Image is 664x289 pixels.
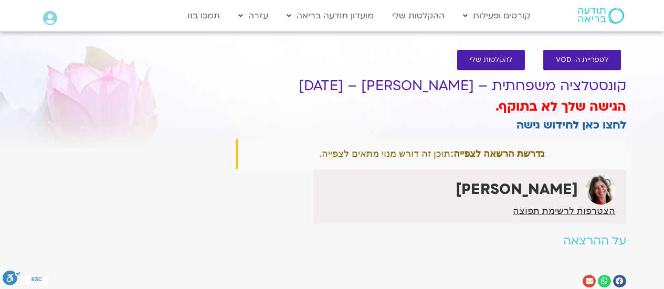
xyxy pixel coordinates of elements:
h3: הגישה שלך לא בתוקף. [236,98,626,116]
strong: נדרשת הרשאה לצפייה: [450,148,544,159]
div: תוכן זה דורש מנוי מתאים לצפייה. [236,139,626,169]
span: לספריית ה-VOD [556,56,608,64]
h2: על ההרצאה [236,234,626,248]
a: להקלטות שלי [457,50,525,70]
a: לחצו כאן לחידוש גישה [517,117,626,133]
strong: [PERSON_NAME] [456,179,578,199]
a: תמכו בנו [182,6,225,26]
a: ההקלטות שלי [387,6,450,26]
a: מועדון תודעה בריאה [281,6,379,26]
img: מירב שרייבר [586,175,616,205]
a: עזרה [233,6,273,26]
a: לספריית ה-VOD [543,50,621,70]
span: להקלטות שלי [470,56,512,64]
h1: קונסטלציה משפחתית – [PERSON_NAME] – [DATE] [236,78,626,94]
a: הצטרפות לרשימת תפוצה [513,206,615,216]
img: תודעה בריאה [578,8,624,24]
a: קורסים ופעילות [458,6,535,26]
